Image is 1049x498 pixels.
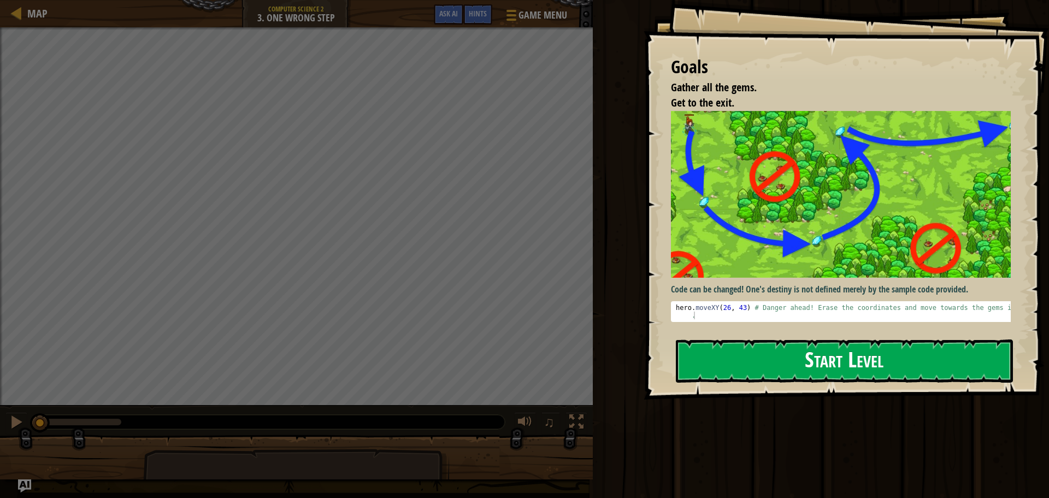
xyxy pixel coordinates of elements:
span: Get to the exit. [671,95,734,110]
li: Gather all the gems. [657,80,1008,96]
span: Gather all the gems. [671,80,757,95]
button: Ask AI [434,4,463,25]
li: Get to the exit. [657,95,1008,111]
span: ♫ [544,414,555,430]
a: Map [22,6,48,21]
button: Ask AI [18,479,31,493]
button: Toggle fullscreen [565,412,587,435]
div: Goals [671,55,1011,80]
button: ♫ [541,412,560,435]
span: Map [27,6,48,21]
p: Code can be changed! One's destiny is not defined merely by the sample code provided. [671,283,1019,296]
button: Ctrl + P: Pause [5,412,27,435]
img: One wrong step [671,111,1019,278]
button: Start Level [676,339,1013,383]
button: Game Menu [498,4,574,30]
span: Ask AI [439,8,458,19]
button: Adjust volume [514,412,536,435]
span: Game Menu [518,8,567,22]
span: Hints [469,8,487,19]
